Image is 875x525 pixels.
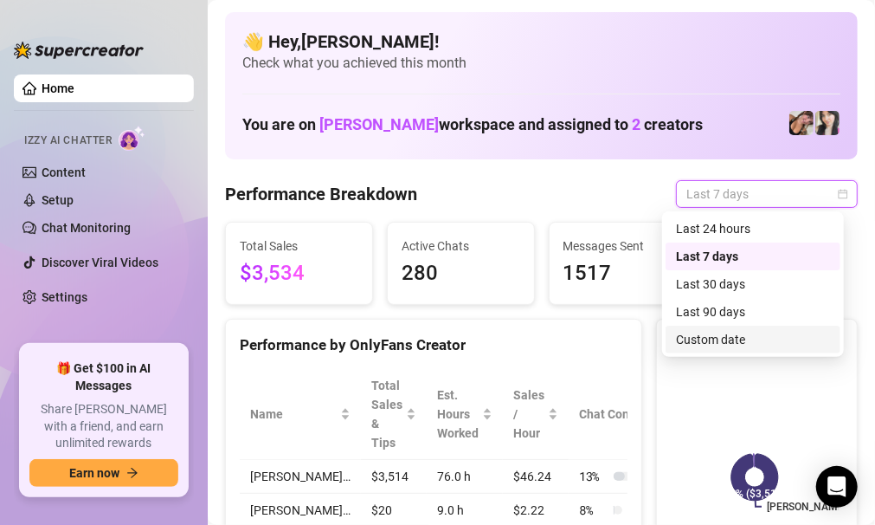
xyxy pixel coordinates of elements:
[569,369,715,460] th: Chat Conversion
[563,257,682,290] span: 1517
[126,467,138,479] span: arrow-right
[240,369,361,460] th: Name
[24,133,112,149] span: Izzy AI Chatter
[579,405,691,424] span: Chat Conversion
[242,115,703,134] h1: You are on workspace and assigned to creators
[563,237,682,256] span: Messages Sent
[29,360,178,394] span: 🎁 Get $100 in AI Messages
[402,237,520,256] span: Active Chats
[503,460,569,494] td: $46.24
[503,369,569,460] th: Sales / Hour
[371,376,402,452] span: Total Sales & Tips
[14,42,144,59] img: logo-BBDzfeDw.svg
[513,386,544,443] span: Sales / Hour
[579,501,607,520] span: 8 %
[666,215,840,243] div: Last 24 hours
[666,326,840,353] div: Custom date
[427,460,503,494] td: 76.0 h
[361,460,427,494] td: $3,514
[319,115,439,133] span: [PERSON_NAME]
[69,466,119,480] span: Earn now
[42,256,158,269] a: Discover Viral Videos
[242,29,840,54] h4: 👋 Hey, [PERSON_NAME] !
[579,467,607,486] span: 13 %
[361,369,427,460] th: Total Sales & Tips
[838,189,848,199] span: calendar
[42,290,87,304] a: Settings
[242,54,840,73] span: Check what you achieved this month
[402,257,520,290] span: 280
[676,330,830,349] div: Custom date
[666,298,840,326] div: Last 90 days
[119,126,145,151] img: AI Chatter
[225,182,417,206] h4: Performance Breakdown
[42,193,74,207] a: Setup
[437,386,479,443] div: Est. Hours Worked
[42,165,86,179] a: Content
[240,237,358,256] span: Total Sales
[29,459,178,487] button: Earn nowarrow-right
[767,501,853,513] text: [PERSON_NAME]…
[250,405,337,424] span: Name
[29,401,178,452] span: Share [PERSON_NAME] with a friend, and earn unlimited rewards
[676,247,830,266] div: Last 7 days
[789,111,814,135] img: Christina
[240,257,358,290] span: $3,534
[42,221,131,235] a: Chat Monitoring
[240,334,627,357] div: Performance by OnlyFans Creator
[676,219,830,238] div: Last 24 hours
[666,270,840,298] div: Last 30 days
[676,302,830,321] div: Last 90 days
[816,466,858,508] div: Open Intercom Messenger
[632,115,640,133] span: 2
[42,81,74,95] a: Home
[686,181,847,207] span: Last 7 days
[676,275,830,294] div: Last 30 days
[815,111,840,135] img: Christina
[666,243,840,270] div: Last 7 days
[240,460,361,494] td: [PERSON_NAME]…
